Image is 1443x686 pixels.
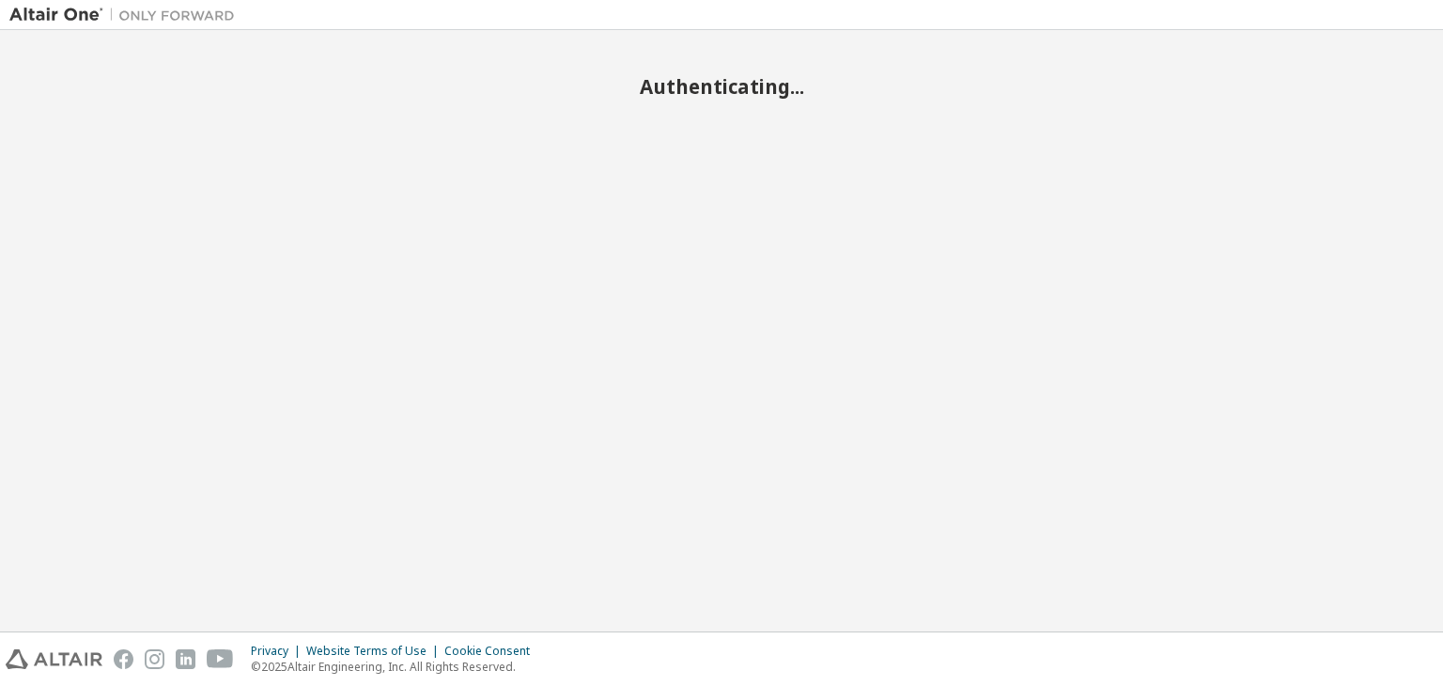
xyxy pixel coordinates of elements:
[114,649,133,669] img: facebook.svg
[444,644,541,659] div: Cookie Consent
[9,74,1434,99] h2: Authenticating...
[251,644,306,659] div: Privacy
[207,649,234,669] img: youtube.svg
[6,649,102,669] img: altair_logo.svg
[145,649,164,669] img: instagram.svg
[176,649,195,669] img: linkedin.svg
[251,659,541,675] p: © 2025 Altair Engineering, Inc. All Rights Reserved.
[9,6,244,24] img: Altair One
[306,644,444,659] div: Website Terms of Use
